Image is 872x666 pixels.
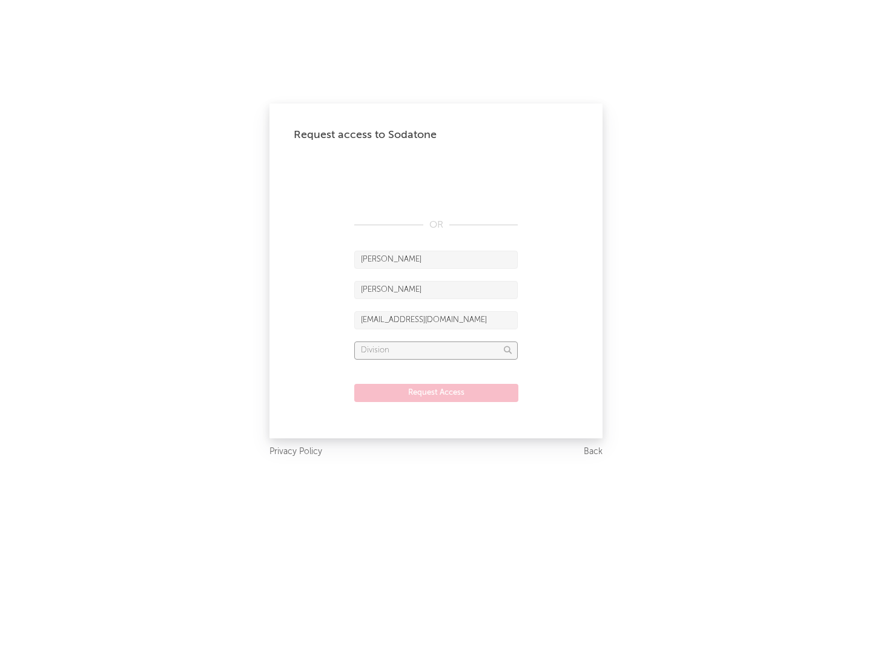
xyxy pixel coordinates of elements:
a: Privacy Policy [269,444,322,460]
input: Division [354,341,518,360]
div: Request access to Sodatone [294,128,578,142]
input: Last Name [354,281,518,299]
input: Email [354,311,518,329]
input: First Name [354,251,518,269]
button: Request Access [354,384,518,402]
a: Back [584,444,603,460]
div: OR [354,218,518,232]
